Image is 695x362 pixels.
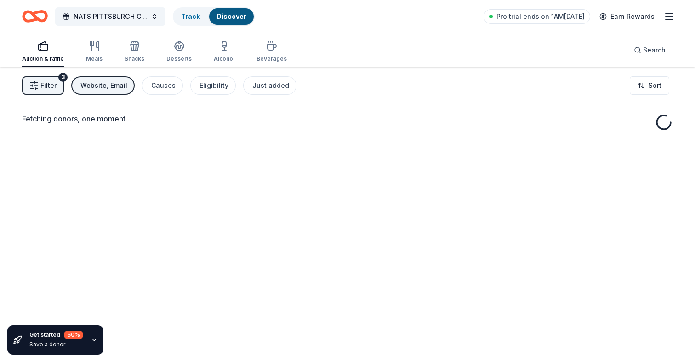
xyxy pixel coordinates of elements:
div: Desserts [166,55,192,63]
div: Fetching donors, one moment... [22,113,673,124]
div: Auction & raffle [22,55,64,63]
div: Get started [29,331,83,339]
button: Filter3 [22,76,64,95]
a: Pro trial ends on 1AM[DATE] [484,9,590,24]
div: Beverages [256,55,287,63]
button: Website, Email [71,76,135,95]
div: Causes [151,80,176,91]
div: Eligibility [199,80,228,91]
a: Earn Rewards [594,8,660,25]
div: Meals [86,55,103,63]
button: Eligibility [190,76,236,95]
span: Search [643,45,666,56]
span: NATS PITTSBURGH CHAPTER FIRST ANNIVERSARY [74,11,147,22]
button: Causes [142,76,183,95]
div: Just added [252,80,289,91]
a: Track [181,12,200,20]
span: Sort [649,80,661,91]
span: Pro trial ends on 1AM[DATE] [496,11,585,22]
button: Meals [86,37,103,67]
button: Auction & raffle [22,37,64,67]
button: Just added [243,76,296,95]
button: Desserts [166,37,192,67]
button: Snacks [125,37,144,67]
button: Sort [630,76,669,95]
button: Alcohol [214,37,234,67]
a: Discover [216,12,246,20]
span: Filter [40,80,57,91]
a: Home [22,6,48,27]
button: Beverages [256,37,287,67]
div: 60 % [64,331,83,339]
div: Save a donor [29,341,83,348]
div: 3 [58,73,68,82]
div: Snacks [125,55,144,63]
button: Search [627,41,673,59]
div: Alcohol [214,55,234,63]
button: TrackDiscover [173,7,255,26]
div: Website, Email [80,80,127,91]
button: NATS PITTSBURGH CHAPTER FIRST ANNIVERSARY [55,7,165,26]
